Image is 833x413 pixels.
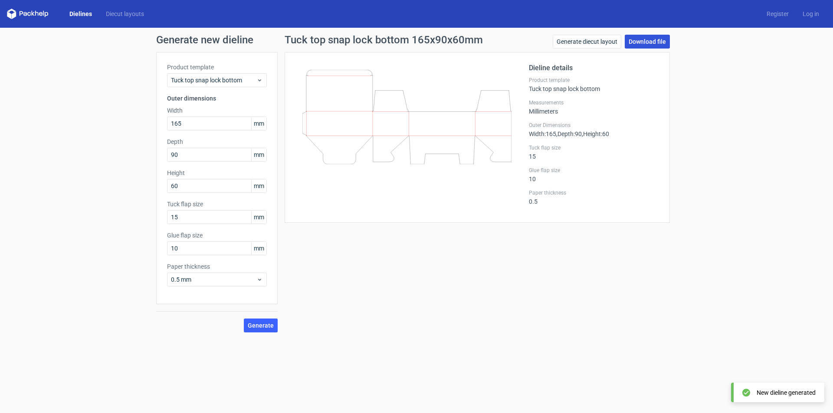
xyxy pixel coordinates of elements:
[529,130,556,137] span: Width : 165
[167,262,267,271] label: Paper thickness
[251,242,266,255] span: mm
[171,76,256,85] span: Tuck top snap lock bottom
[156,35,677,45] h1: Generate new dieline
[167,137,267,146] label: Depth
[285,35,483,45] h1: Tuck top snap lock bottom 165x90x60mm
[529,189,659,205] div: 0.5
[582,130,609,137] span: , Height : 60
[556,130,582,137] span: , Depth : 90
[529,99,659,115] div: Millimeters
[529,189,659,196] label: Paper thickness
[251,117,266,130] span: mm
[251,148,266,161] span: mm
[529,144,659,151] label: Tuck flap size
[529,122,659,129] label: Outer Dimensions
[171,275,256,284] span: 0.5 mm
[244,319,278,332] button: Generate
[553,35,621,49] a: Generate diecut layout
[251,211,266,224] span: mm
[529,63,659,73] h2: Dieline details
[529,77,659,92] div: Tuck top snap lock bottom
[529,99,659,106] label: Measurements
[625,35,670,49] a: Download file
[167,200,267,208] label: Tuck flap size
[796,10,826,18] a: Log in
[167,94,267,103] h3: Outer dimensions
[167,231,267,240] label: Glue flap size
[251,179,266,192] span: mm
[248,322,274,328] span: Generate
[529,77,659,84] label: Product template
[760,10,796,18] a: Register
[529,167,659,182] div: 10
[62,10,99,18] a: Dielines
[167,106,267,115] label: Width
[167,63,267,72] label: Product template
[167,169,267,177] label: Height
[99,10,151,18] a: Diecut layouts
[529,167,659,174] label: Glue flap size
[757,388,816,397] div: New dieline generated
[529,144,659,160] div: 15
